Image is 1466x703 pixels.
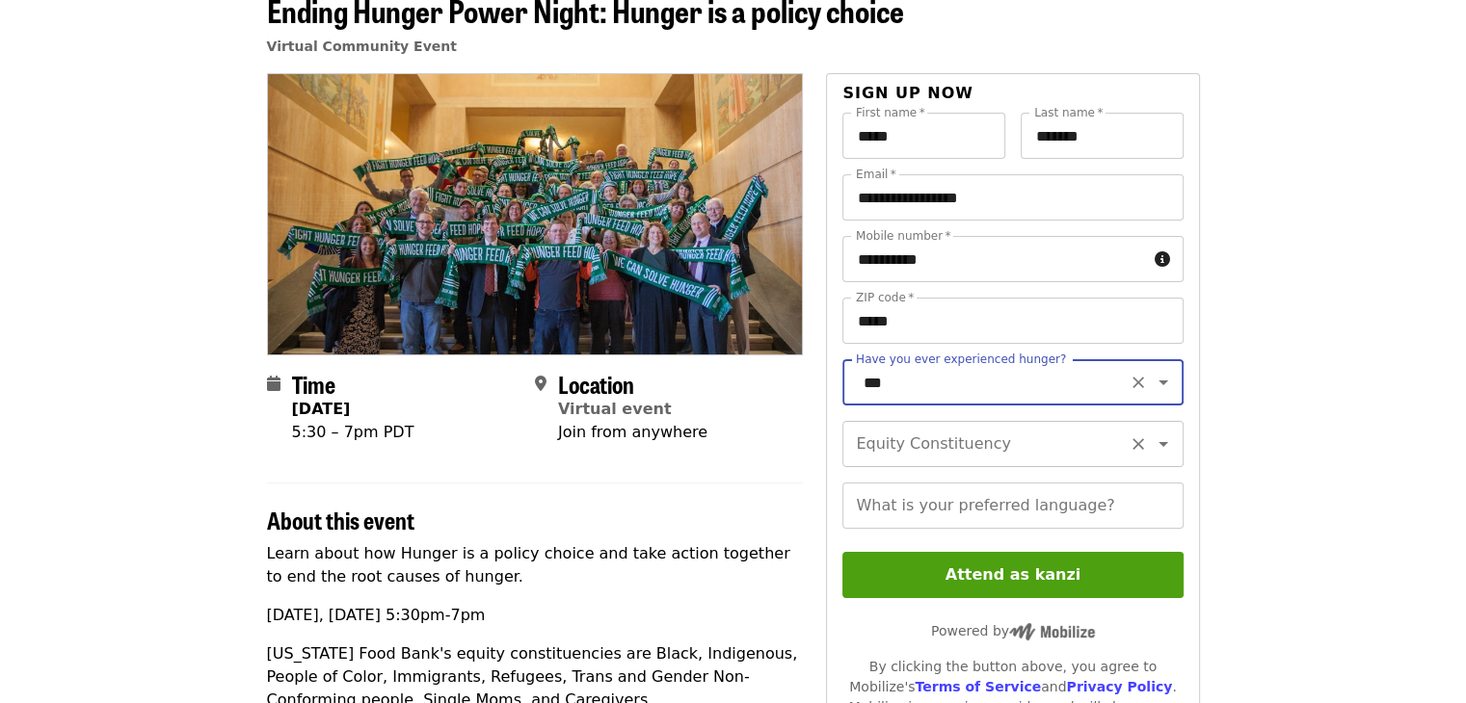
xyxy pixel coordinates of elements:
img: Ending Hunger Power Night: Hunger is a policy choice organized by Oregon Food Bank [268,74,803,353]
i: map-marker-alt icon [535,375,546,393]
i: circle-info icon [1155,250,1170,269]
input: Last name [1021,113,1184,159]
a: Virtual Community Event [267,39,457,54]
p: Learn about how Hunger is a policy choice and take action together to end the root causes of hunger. [267,542,804,588]
button: Attend as kanzi [842,552,1183,598]
input: What is your preferred language? [842,482,1183,529]
input: Mobile number [842,236,1146,282]
label: Last name [1034,107,1103,118]
img: Powered by Mobilize [1009,623,1095,640]
span: About this event [267,503,414,536]
label: Email [856,169,896,180]
label: Have you ever experienced hunger? [856,353,1066,365]
label: Mobile number [856,230,950,242]
a: Privacy Policy [1066,679,1172,694]
input: Email [842,174,1183,221]
button: Clear [1125,430,1152,457]
button: Clear [1125,369,1152,396]
span: Sign up now [842,84,973,102]
label: First name [856,107,925,118]
i: calendar icon [267,375,280,393]
input: First name [842,113,1005,159]
span: Location [558,367,634,401]
input: ZIP code [842,298,1183,344]
a: Terms of Service [915,679,1041,694]
button: Open [1150,369,1177,396]
a: Virtual event [558,400,672,418]
span: Join from anywhere [558,423,707,441]
span: Powered by [931,623,1095,638]
label: ZIP code [856,292,914,303]
div: 5:30 – 7pm PDT [292,421,414,444]
p: [DATE], [DATE] 5:30pm-7pm [267,604,804,627]
button: Open [1150,430,1177,457]
span: Time [292,367,335,401]
strong: [DATE] [292,400,351,418]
